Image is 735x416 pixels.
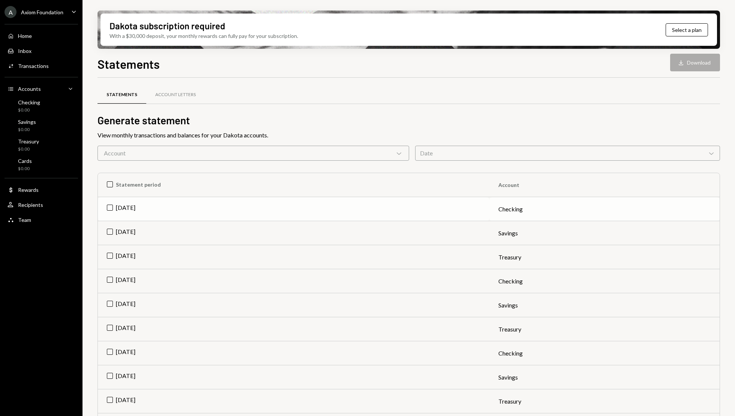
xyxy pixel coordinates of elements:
td: Checking [489,197,720,221]
td: Treasury [489,245,720,269]
div: Savings [18,119,36,125]
div: Account [97,146,409,161]
td: Treasury [489,317,720,341]
div: $0.00 [18,166,32,172]
a: Team [4,213,78,226]
div: $0.00 [18,107,40,113]
td: Treasury [489,389,720,413]
td: Checking [489,269,720,293]
div: Account Letters [155,92,196,98]
div: View monthly transactions and balances for your Dakota accounts. [97,131,720,140]
td: Savings [489,293,720,317]
a: Statements [97,85,146,104]
a: Savings$0.00 [4,116,78,134]
div: Team [18,217,31,223]
div: Statements [106,92,137,98]
a: Recipients [4,198,78,211]
h1: Statements [97,56,160,71]
div: $0.00 [18,127,36,133]
a: Accounts [4,82,78,95]
th: Account [489,173,720,197]
td: Savings [489,365,720,389]
div: Cards [18,158,32,164]
div: Axiom Foundation [21,9,63,15]
a: Treasury$0.00 [4,136,78,154]
div: Date [415,146,720,161]
div: Rewards [18,187,39,193]
div: With a $30,000 deposit, your monthly rewards can fully pay for your subscription. [109,32,298,40]
a: Transactions [4,59,78,72]
td: Savings [489,221,720,245]
div: $0.00 [18,146,39,152]
a: Inbox [4,44,78,57]
a: Rewards [4,183,78,196]
a: Checking$0.00 [4,97,78,115]
div: Home [18,33,32,39]
button: Select a plan [666,23,708,36]
a: Home [4,29,78,42]
div: Recipients [18,202,43,208]
h2: Generate statement [97,113,720,128]
div: Treasury [18,138,39,145]
div: Checking [18,99,40,106]
div: A [4,6,16,18]
td: Checking [489,341,720,365]
div: Dakota subscription required [109,20,225,32]
div: Transactions [18,63,49,69]
a: Cards$0.00 [4,155,78,173]
div: Accounts [18,86,41,92]
a: Account Letters [146,85,205,104]
div: Inbox [18,48,31,54]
